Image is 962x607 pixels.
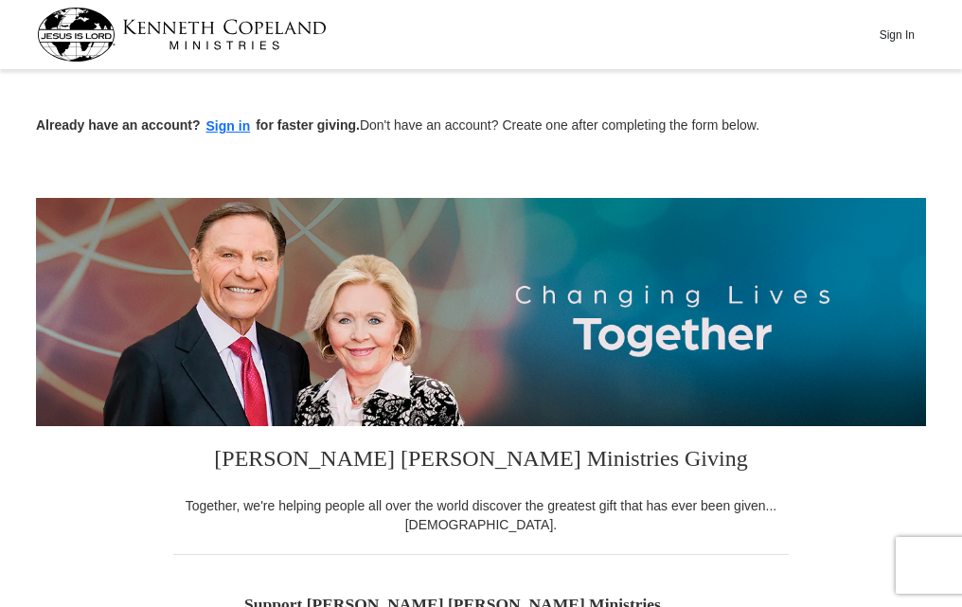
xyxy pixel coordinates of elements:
[36,117,360,133] strong: Already have an account? for faster giving.
[36,116,926,137] p: Don't have an account? Create one after completing the form below.
[868,20,925,49] button: Sign In
[173,496,789,534] div: Together, we're helping people all over the world discover the greatest gift that has ever been g...
[37,8,327,62] img: kcm-header-logo.svg
[201,116,257,137] button: Sign in
[173,426,789,496] h3: [PERSON_NAME] [PERSON_NAME] Ministries Giving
